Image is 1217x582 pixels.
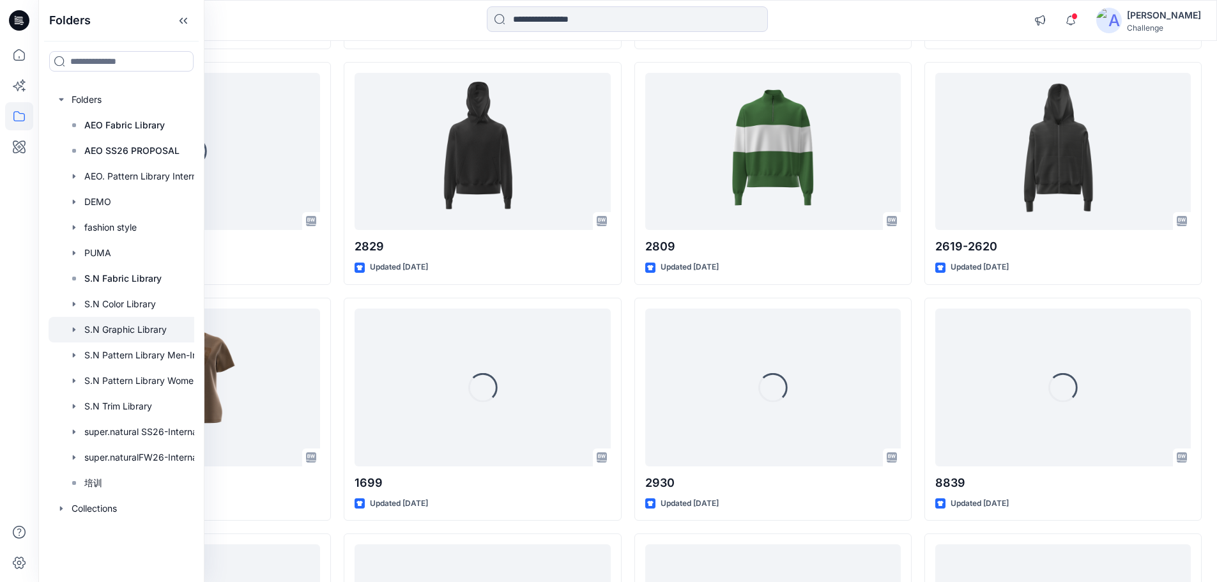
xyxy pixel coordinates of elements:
[645,73,901,231] a: 2809
[935,73,1191,231] a: 2619-2620
[84,143,180,158] p: AEO SS26 PROPOSAL
[661,261,719,274] p: Updated [DATE]
[1127,23,1201,33] div: Challenge
[84,118,165,133] p: AEO Fabric Library
[84,271,162,286] p: S.N Fabric Library
[370,497,428,510] p: Updated [DATE]
[951,261,1009,274] p: Updated [DATE]
[355,238,610,256] p: 2829
[935,238,1191,256] p: 2619-2620
[645,238,901,256] p: 2809
[355,73,610,231] a: 2829
[935,474,1191,492] p: 8839
[1127,8,1201,23] div: [PERSON_NAME]
[661,497,719,510] p: Updated [DATE]
[370,261,428,274] p: Updated [DATE]
[645,474,901,492] p: 2930
[84,475,102,491] p: 培训
[355,474,610,492] p: 1699
[1096,8,1122,33] img: avatar
[951,497,1009,510] p: Updated [DATE]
